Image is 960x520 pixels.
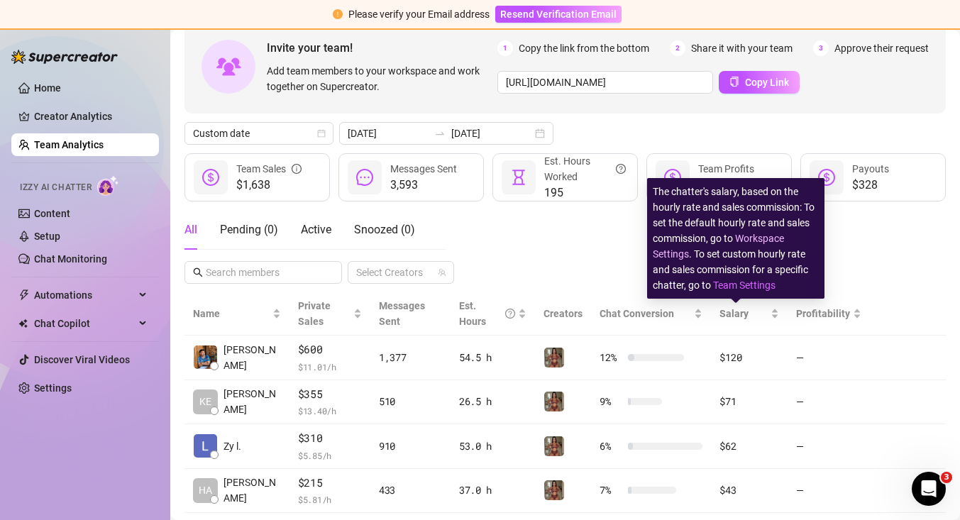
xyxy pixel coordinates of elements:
[459,298,516,329] div: Est. Hours
[745,77,789,88] span: Copy Link
[34,105,148,128] a: Creator Analytics
[600,482,622,498] span: 7 %
[544,153,626,184] div: Est. Hours Worked
[224,438,241,454] span: Zy l.
[11,50,118,64] img: logo-BBDzfeDw.svg
[834,40,929,56] span: Approve their request
[34,354,130,365] a: Discover Viral Videos
[298,386,362,403] span: $355
[224,342,281,373] span: [PERSON_NAME]
[267,39,497,57] span: Invite your team!
[535,292,591,336] th: Creators
[220,221,278,238] div: Pending ( 0 )
[348,126,429,141] input: Start date
[719,438,778,454] div: $62
[719,482,778,498] div: $43
[184,221,197,238] div: All
[495,6,622,23] button: Resend Verification Email
[600,308,674,319] span: Chat Conversion
[317,129,326,138] span: calendar
[224,475,281,506] span: [PERSON_NAME]
[298,300,331,327] span: Private Sales
[34,231,60,242] a: Setup
[333,9,343,19] span: exclamation-circle
[544,392,564,411] img: Greek
[497,40,513,56] span: 1
[193,123,325,144] span: Custom date
[719,308,749,319] span: Salary
[788,336,870,380] td: —
[298,341,362,358] span: $600
[298,475,362,492] span: $215
[670,40,685,56] span: 2
[459,438,527,454] div: 53.0 h
[379,482,442,498] div: 433
[600,438,622,454] span: 6 %
[298,430,362,447] span: $310
[813,40,829,56] span: 3
[184,292,289,336] th: Name
[34,82,61,94] a: Home
[194,434,217,458] img: Zy lei
[34,139,104,150] a: Team Analytics
[544,480,564,500] img: Greek
[224,386,281,417] span: [PERSON_NAME]
[544,184,626,201] span: 195
[34,253,107,265] a: Chat Monitoring
[34,382,72,394] a: Settings
[20,181,92,194] span: Izzy AI Chatter
[616,153,626,184] span: question-circle
[390,177,457,194] span: 3,593
[544,436,564,456] img: Greek
[298,448,362,463] span: $ 5.85 /h
[379,350,442,365] div: 1,377
[500,9,617,20] span: Resend Verification Email
[18,319,28,328] img: Chat Copilot
[788,469,870,514] td: —
[438,268,446,277] span: team
[600,350,622,365] span: 12 %
[664,169,681,186] span: dollar-circle
[852,177,889,194] span: $328
[912,472,946,506] iframe: Intercom live chat
[34,312,135,335] span: Chat Copilot
[34,284,135,306] span: Automations
[788,424,870,469] td: —
[292,161,302,177] span: info-circle
[206,265,322,280] input: Search members
[796,308,850,319] span: Profitability
[505,298,515,329] span: question-circle
[354,223,415,236] span: Snoozed ( 0 )
[34,208,70,219] a: Content
[434,128,446,139] span: swap-right
[194,345,217,369] img: Chester Tagayun…
[379,300,425,327] span: Messages Sent
[698,177,754,194] div: —
[199,394,211,409] span: KE
[519,40,649,56] span: Copy the link from the bottom
[301,223,331,236] span: Active
[544,348,564,367] img: Greek
[356,169,373,186] span: message
[390,163,457,175] span: Messages Sent
[852,163,889,175] span: Payouts
[199,482,212,498] span: HA
[298,404,362,418] span: $ 13.40 /h
[193,267,203,277] span: search
[236,177,302,194] span: $1,638
[713,280,776,291] a: Team Settings
[818,169,835,186] span: dollar-circle
[236,161,302,177] div: Team Sales
[510,169,527,186] span: hourglass
[348,6,490,22] div: Please verify your Email address
[788,380,870,425] td: —
[459,482,527,498] div: 37.0 h
[451,126,532,141] input: End date
[267,63,492,94] span: Add team members to your workspace and work together on Supercreator.
[379,438,442,454] div: 910
[647,178,824,299] div: The chatter's salary, based on the hourly rate and sales commission: To set the default hourly ra...
[729,77,739,87] span: copy
[298,492,362,507] span: $ 5.81 /h
[193,306,270,321] span: Name
[719,350,778,365] div: $120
